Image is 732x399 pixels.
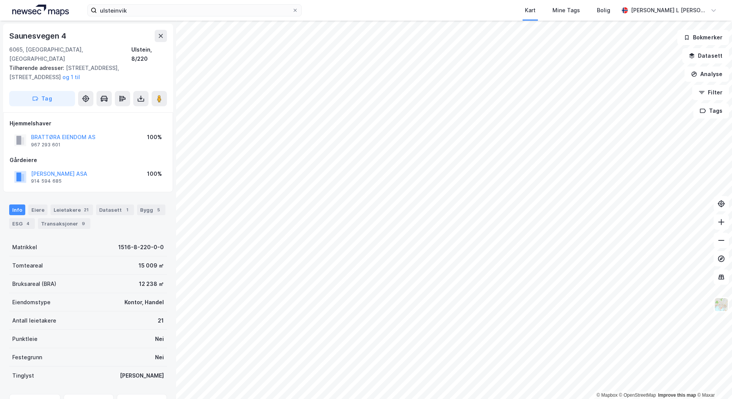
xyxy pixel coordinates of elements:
[619,393,656,398] a: OpenStreetMap
[525,6,536,15] div: Kart
[12,316,56,325] div: Antall leietakere
[31,142,60,148] div: 967 293 601
[692,85,729,100] button: Filter
[28,204,47,215] div: Eiere
[12,5,69,16] img: logo.a4113a55bc3d86da70a041830d287a7e.svg
[12,243,37,252] div: Matrikkel
[147,133,162,142] div: 100%
[631,6,707,15] div: [PERSON_NAME] L [PERSON_NAME]
[10,119,167,128] div: Hjemmelshaver
[10,156,167,165] div: Gårdeiere
[131,45,167,63] div: Ulstein, 8/220
[658,393,696,398] a: Improve this map
[51,204,93,215] div: Leietakere
[80,220,87,227] div: 9
[12,279,56,289] div: Bruksareal (BRA)
[12,353,42,362] div: Festegrunn
[120,371,164,380] div: [PERSON_NAME]
[685,66,729,82] button: Analyse
[124,298,164,307] div: Kontor, Handel
[147,169,162,178] div: 100%
[137,204,165,215] div: Bygg
[677,30,729,45] button: Bokmerker
[139,261,164,270] div: 15 009 ㎡
[693,103,729,118] button: Tags
[155,353,164,362] div: Nei
[82,206,90,214] div: 21
[96,204,134,215] div: Datasett
[24,220,32,227] div: 4
[597,6,610,15] div: Bolig
[9,65,66,71] span: Tilhørende adresser:
[12,298,51,307] div: Eiendomstype
[118,243,164,252] div: 1516-8-220-0-0
[9,218,35,229] div: ESG
[9,204,25,215] div: Info
[682,48,729,63] button: Datasett
[12,334,38,344] div: Punktleie
[31,178,62,184] div: 914 594 685
[155,334,164,344] div: Nei
[714,297,729,312] img: Z
[155,206,162,214] div: 5
[596,393,618,398] a: Mapbox
[97,5,292,16] input: Søk på adresse, matrikkel, gårdeiere, leietakere eller personer
[9,30,67,42] div: Saunesvegen 4
[552,6,580,15] div: Mine Tags
[12,371,34,380] div: Tinglyst
[9,63,161,82] div: [STREET_ADDRESS], [STREET_ADDRESS]
[139,279,164,289] div: 12 238 ㎡
[9,91,75,106] button: Tag
[158,316,164,325] div: 21
[694,362,732,399] iframe: Chat Widget
[12,261,43,270] div: Tomteareal
[694,362,732,399] div: Kontrollprogram for chat
[38,218,90,229] div: Transaksjoner
[9,45,131,63] div: 6065, [GEOGRAPHIC_DATA], [GEOGRAPHIC_DATA]
[123,206,131,214] div: 1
